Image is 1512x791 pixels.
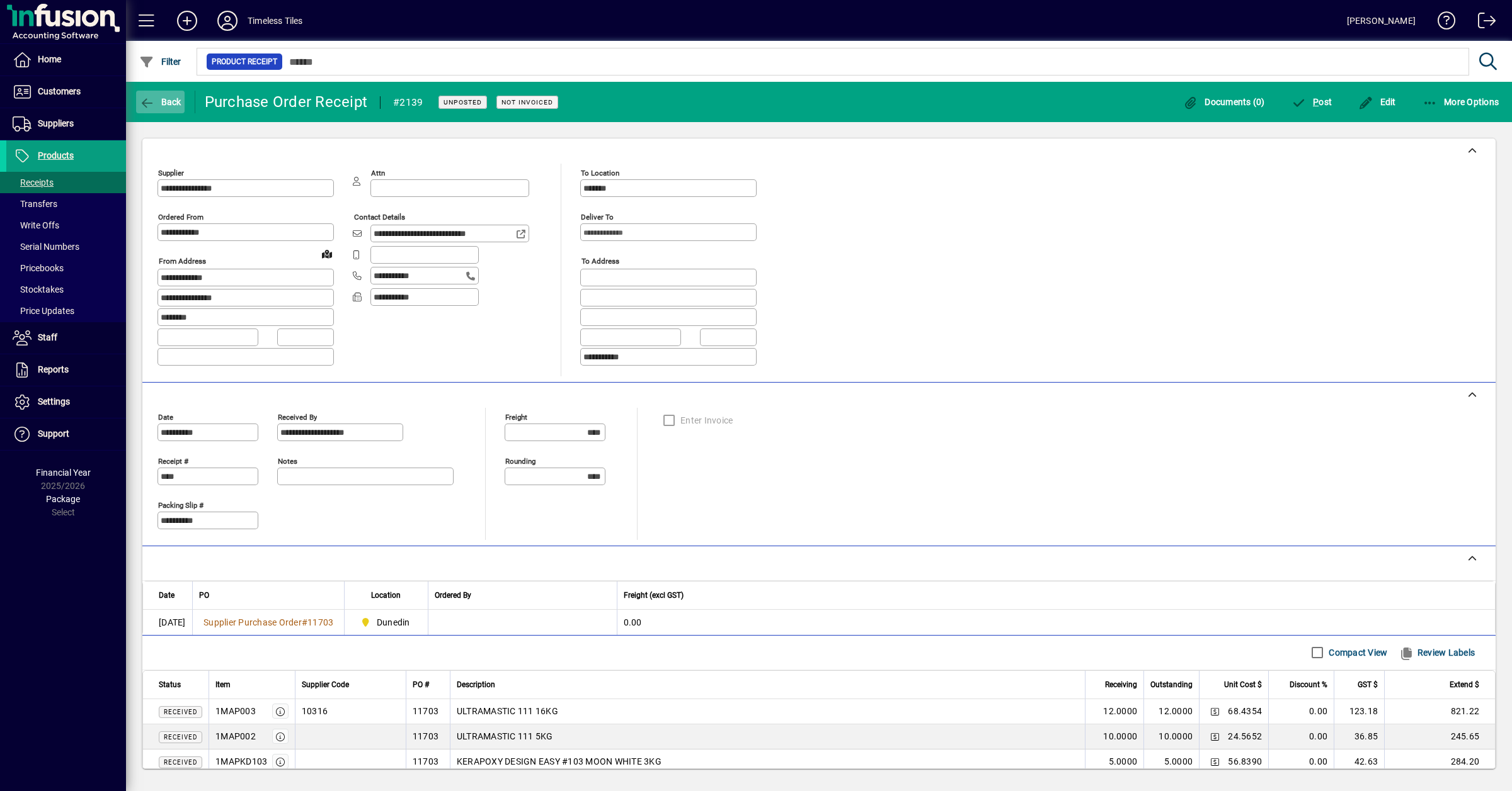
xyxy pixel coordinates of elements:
[1355,91,1399,113] button: Edit
[6,215,126,236] a: Write Offs
[6,44,126,76] a: Home
[1224,678,1262,692] span: Unit Cost $
[501,98,553,106] span: Not Invoiced
[6,354,126,386] a: Reports
[371,169,385,177] mat-label: Attn
[1384,724,1495,749] td: 245.65
[38,118,74,128] span: Suppliers
[199,588,338,602] div: PO
[13,242,79,252] span: Serial Numbers
[13,220,59,230] span: Write Offs
[278,456,297,465] mat-label: Notes
[457,678,495,692] span: Description
[1228,705,1262,717] span: 68.4354
[1143,699,1199,724] td: 12.0000
[1228,755,1262,768] span: 56.8390
[377,616,410,629] span: Dunedin
[357,615,415,630] span: Dunedin
[1150,678,1193,692] span: Outstanding
[6,418,126,450] a: Support
[159,588,186,602] div: Date
[6,300,126,322] a: Price Updates
[38,332,57,342] span: Staff
[158,412,173,421] mat-label: Date
[1288,91,1336,113] button: Post
[317,244,337,264] a: View on map
[212,55,277,68] span: Product Receipt
[1399,642,1475,663] span: Review Labels
[38,364,69,374] span: Reports
[307,617,333,627] span: 11703
[38,86,81,96] span: Customers
[13,284,64,295] span: Stocktakes
[13,263,64,273] span: Pricebooks
[302,617,307,627] span: #
[1334,724,1384,749] td: 36.85
[199,615,338,629] a: Supplier Purchase Order#11703
[126,91,195,113] app-page-header-button: Back
[1268,724,1334,749] td: 0.00
[6,322,126,354] a: Staff
[1384,749,1495,775] td: 284.20
[136,91,185,113] button: Back
[450,699,1085,724] td: ULTRAMASTIC 111 16KG
[215,705,256,717] div: 1MAP003
[6,172,126,193] a: Receipts
[624,588,684,602] span: Freight (excl GST)
[38,396,70,407] span: Settings
[1428,3,1456,43] a: Knowledge Base
[1384,699,1495,724] td: 821.22
[1228,730,1262,743] span: 24.5652
[38,54,61,64] span: Home
[505,412,527,421] mat-label: Freight
[139,57,181,67] span: Filter
[205,92,368,112] div: Purchase Order Receipt
[1268,749,1334,775] td: 0.00
[159,588,175,602] span: Date
[6,76,126,108] a: Customers
[581,213,614,222] mat-label: Deliver To
[248,11,302,31] div: Timeless Tiles
[203,617,302,627] span: Supplier Purchase Order
[6,279,126,300] a: Stocktakes
[158,500,203,509] mat-label: Packing Slip #
[581,169,619,177] mat-label: To location
[371,588,401,602] span: Location
[617,610,1496,635] td: 0.00
[13,306,74,316] span: Price Updates
[46,494,80,504] span: Package
[158,169,184,177] mat-label: Supplier
[1394,641,1480,664] button: Review Labels
[1180,91,1268,113] button: Documents (0)
[1347,11,1416,31] div: [PERSON_NAME]
[450,724,1085,749] td: ULTRAMASTIC 111 5KG
[158,456,188,465] mat-label: Receipt #
[139,97,181,107] span: Back
[624,588,1480,602] div: Freight (excl GST)
[1291,97,1332,107] span: ost
[1419,91,1503,113] button: More Options
[1206,727,1223,745] button: Change Price Levels
[215,755,267,768] div: 1MAPKD103
[1183,97,1265,107] span: Documents (0)
[136,50,185,73] button: Filter
[435,588,610,602] div: Ordered By
[164,709,197,715] span: Received
[1109,755,1138,768] span: 5.0000
[1358,678,1378,692] span: GST $
[158,213,203,222] mat-label: Ordered from
[215,678,231,692] span: Item
[302,678,349,692] span: Supplier Code
[143,610,192,635] td: [DATE]
[159,678,181,692] span: Status
[6,108,126,140] a: Suppliers
[406,699,450,724] td: 11703
[1143,724,1199,749] td: 10.0000
[164,759,197,766] span: Received
[1469,3,1496,43] a: Logout
[1103,705,1137,717] span: 12.0000
[444,98,482,106] span: Unposted
[278,412,317,421] mat-label: Received by
[38,150,74,160] span: Products
[406,749,450,775] td: 11703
